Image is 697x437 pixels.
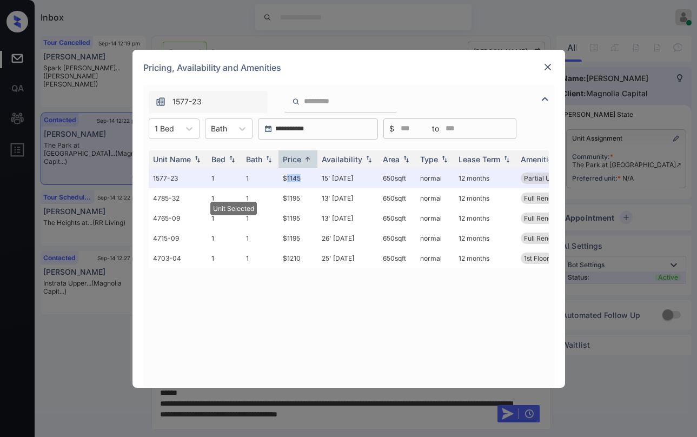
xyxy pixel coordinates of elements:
[192,155,203,163] img: sorting
[207,208,242,228] td: 1
[454,168,516,188] td: 12 months
[242,208,278,228] td: 1
[542,62,553,72] img: close
[524,194,576,202] span: Full Renovation...
[149,168,207,188] td: 1577-23
[420,155,438,164] div: Type
[416,168,454,188] td: normal
[278,248,317,268] td: $1210
[317,228,379,248] td: 26' [DATE]
[149,248,207,268] td: 4703-04
[242,188,278,208] td: 1
[278,228,317,248] td: $1195
[383,155,400,164] div: Area
[501,155,512,163] img: sorting
[379,188,416,208] td: 650 sqft
[521,155,557,164] div: Amenities
[149,228,207,248] td: 4715-09
[317,188,379,208] td: 13' [DATE]
[292,97,300,107] img: icon-zuma
[283,155,301,164] div: Price
[278,168,317,188] td: $1145
[363,155,374,163] img: sorting
[416,228,454,248] td: normal
[317,168,379,188] td: 15' [DATE]
[524,214,576,222] span: Full Renovation...
[454,208,516,228] td: 12 months
[149,188,207,208] td: 4785-32
[317,208,379,228] td: 13' [DATE]
[524,254,549,262] span: 1st Floor
[401,155,411,163] img: sorting
[317,248,379,268] td: 25' [DATE]
[207,228,242,248] td: 1
[207,188,242,208] td: 1
[379,248,416,268] td: 650 sqft
[278,188,317,208] td: $1195
[539,92,552,105] img: icon-zuma
[302,155,313,163] img: sorting
[246,155,262,164] div: Bath
[242,248,278,268] td: 1
[439,155,450,163] img: sorting
[132,50,565,85] div: Pricing, Availability and Amenities
[278,208,317,228] td: $1195
[207,248,242,268] td: 1
[379,168,416,188] td: 650 sqft
[149,208,207,228] td: 4765-09
[416,248,454,268] td: normal
[524,234,576,242] span: Full Renovation...
[207,168,242,188] td: 1
[454,188,516,208] td: 12 months
[379,228,416,248] td: 650 sqft
[416,188,454,208] td: normal
[211,155,225,164] div: Bed
[524,174,577,182] span: Partial Upgrade...
[153,155,191,164] div: Unit Name
[322,155,362,164] div: Availability
[379,208,416,228] td: 650 sqft
[416,208,454,228] td: normal
[432,123,439,135] span: to
[172,96,202,108] span: 1577-23
[155,96,166,107] img: icon-zuma
[459,155,500,164] div: Lease Term
[242,168,278,188] td: 1
[454,248,516,268] td: 12 months
[227,155,237,163] img: sorting
[454,228,516,248] td: 12 months
[263,155,274,163] img: sorting
[242,228,278,248] td: 1
[389,123,394,135] span: $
